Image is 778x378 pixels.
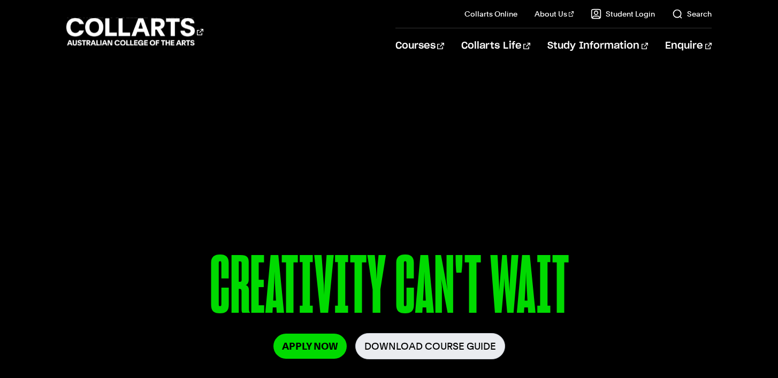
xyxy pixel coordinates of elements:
[461,28,530,64] a: Collarts Life
[464,9,517,19] a: Collarts Online
[547,28,648,64] a: Study Information
[70,245,708,333] p: CREATIVITY CAN'T WAIT
[273,334,347,359] a: Apply Now
[672,9,712,19] a: Search
[355,333,505,359] a: Download Course Guide
[535,9,574,19] a: About Us
[395,28,444,64] a: Courses
[591,9,655,19] a: Student Login
[665,28,712,64] a: Enquire
[66,17,203,47] div: Go to homepage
